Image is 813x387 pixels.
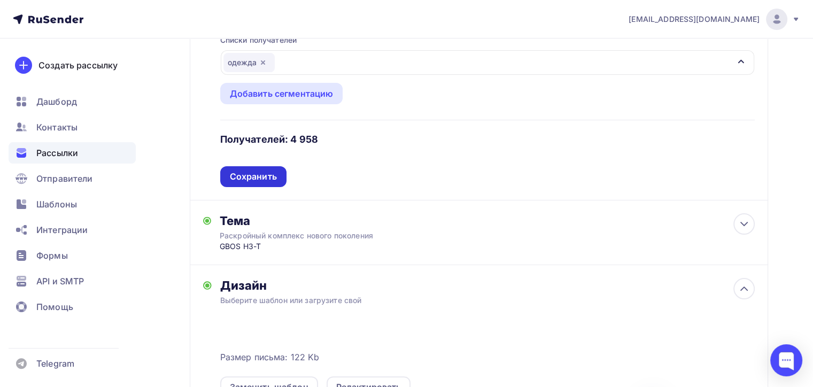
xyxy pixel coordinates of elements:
[220,295,701,306] div: Выберите шаблон или загрузите свой
[36,357,74,370] span: Telegram
[220,230,410,241] div: Раскройный комплекс нового поколения
[36,172,93,185] span: Отправители
[230,171,277,183] div: Сохранить
[220,241,431,252] div: GBOS H3-T
[9,91,136,112] a: Дашборд
[220,213,431,228] div: Тема
[36,198,77,211] span: Шаблоны
[230,87,334,100] div: Добавить сегментацию
[9,245,136,266] a: Формы
[36,249,68,262] span: Формы
[629,9,800,30] a: [EMAIL_ADDRESS][DOMAIN_NAME]
[9,168,136,189] a: Отправители
[220,35,297,45] div: Списки получателей
[36,275,84,288] span: API и SMTP
[9,142,136,164] a: Рассылки
[36,300,73,313] span: Помощь
[9,117,136,138] a: Контакты
[220,133,319,146] h4: Получателей: 4 958
[220,351,320,363] span: Размер письма: 122 Kb
[220,50,755,75] button: одежда
[36,121,78,134] span: Контакты
[629,14,760,25] span: [EMAIL_ADDRESS][DOMAIN_NAME]
[223,53,275,72] div: одежда
[9,193,136,215] a: Шаблоны
[36,146,78,159] span: Рассылки
[36,95,77,108] span: Дашборд
[220,278,755,293] div: Дизайн
[36,223,88,236] span: Интеграции
[38,59,118,72] div: Создать рассылку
